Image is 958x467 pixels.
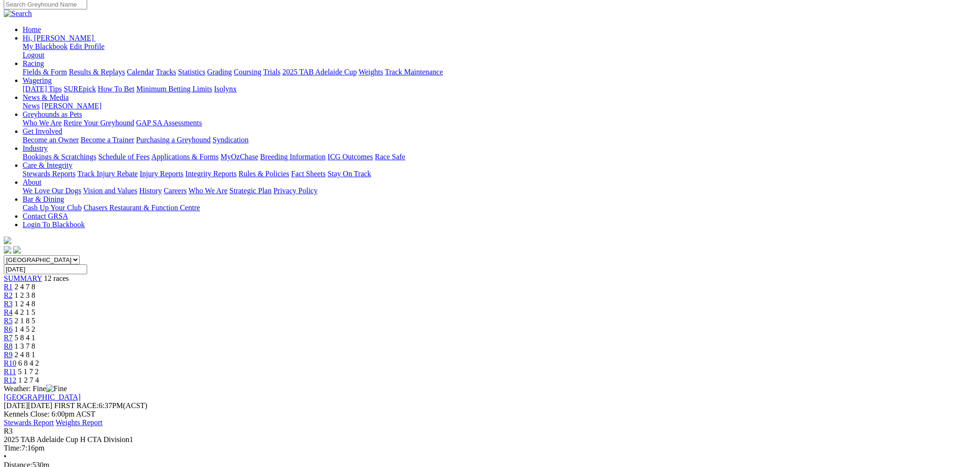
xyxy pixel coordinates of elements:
span: R9 [4,351,13,359]
a: Stewards Reports [23,170,75,178]
a: R5 [4,317,13,325]
div: Care & Integrity [23,170,954,178]
a: [GEOGRAPHIC_DATA] [4,393,81,401]
a: Stay On Track [328,170,371,178]
a: Injury Reports [139,170,183,178]
span: R3 [4,300,13,308]
a: Bar & Dining [23,195,64,203]
a: Grading [207,68,232,76]
span: 6:37PM(ACST) [54,401,147,410]
a: R12 [4,376,16,384]
a: Calendar [127,68,154,76]
a: Cash Up Your Club [23,204,82,212]
input: Select date [4,264,87,274]
div: Racing [23,68,954,76]
a: Hi, [PERSON_NAME] [23,34,96,42]
a: [PERSON_NAME] [41,102,101,110]
div: Bar & Dining [23,204,954,212]
span: 1 2 7 4 [18,376,39,384]
a: News & Media [23,93,69,101]
a: Strategic Plan [229,187,271,195]
a: Who We Are [23,119,62,127]
a: News [23,102,40,110]
a: Purchasing a Greyhound [136,136,211,144]
a: R8 [4,342,13,350]
a: Track Maintenance [385,68,443,76]
a: Track Injury Rebate [77,170,138,178]
a: Careers [164,187,187,195]
a: R4 [4,308,13,316]
a: Weights [359,68,383,76]
span: [DATE] [4,401,52,410]
a: Integrity Reports [185,170,237,178]
img: logo-grsa-white.png [4,237,11,244]
span: 5 8 4 1 [15,334,35,342]
a: Wagering [23,76,52,84]
img: twitter.svg [13,246,21,254]
div: 2025 TAB Adelaide Cup H CTA Division1 [4,435,954,444]
span: 1 4 5 2 [15,325,35,333]
a: Schedule of Fees [98,153,149,161]
a: [DATE] Tips [23,85,62,93]
a: Login To Blackbook [23,221,85,229]
span: 12 races [44,274,69,282]
a: Fields & Form [23,68,67,76]
a: R6 [4,325,13,333]
span: 1 2 3 8 [15,291,35,299]
img: facebook.svg [4,246,11,254]
a: Home [23,25,41,33]
a: SUMMARY [4,274,42,282]
div: News & Media [23,102,954,110]
a: Get Involved [23,127,62,135]
a: Bookings & Scratchings [23,153,96,161]
span: [DATE] [4,401,28,410]
a: R11 [4,368,16,376]
a: Syndication [213,136,248,144]
span: 2 4 7 8 [15,283,35,291]
a: R10 [4,359,16,367]
span: Hi, [PERSON_NAME] [23,34,94,42]
a: GAP SA Assessments [136,119,202,127]
a: R7 [4,334,13,342]
span: Time: [4,444,22,452]
a: Greyhounds as Pets [23,110,82,118]
a: Privacy Policy [273,187,318,195]
a: Who We Are [188,187,228,195]
div: Get Involved [23,136,954,144]
a: Race Safe [375,153,405,161]
a: Industry [23,144,48,152]
a: Minimum Betting Limits [136,85,212,93]
span: 1 3 7 8 [15,342,35,350]
img: Search [4,9,32,18]
a: Isolynx [214,85,237,93]
a: Statistics [178,68,205,76]
a: Become an Owner [23,136,79,144]
span: FIRST RACE: [54,401,98,410]
a: Results & Replays [69,68,125,76]
a: Weights Report [56,418,103,426]
a: MyOzChase [221,153,258,161]
span: • [4,452,7,460]
a: Rules & Policies [238,170,289,178]
a: Logout [23,51,44,59]
span: R2 [4,291,13,299]
a: History [139,187,162,195]
a: Chasers Restaurant & Function Centre [83,204,200,212]
a: Trials [263,68,280,76]
a: Care & Integrity [23,161,73,169]
span: R3 [4,427,13,435]
a: Racing [23,59,44,67]
div: 7:16pm [4,444,954,452]
div: Wagering [23,85,954,93]
a: Retire Your Greyhound [64,119,134,127]
div: Industry [23,153,954,161]
span: 2 1 8 5 [15,317,35,325]
span: R1 [4,283,13,291]
img: Fine [46,385,67,393]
